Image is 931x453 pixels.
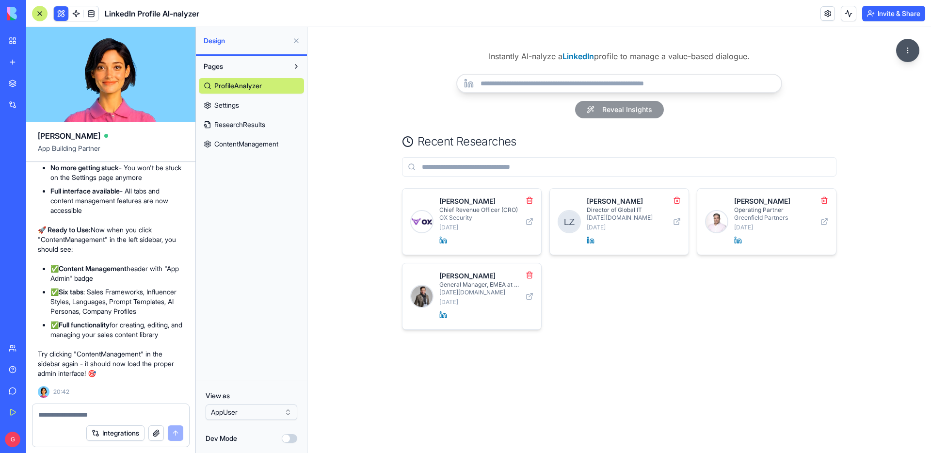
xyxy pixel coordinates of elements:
[427,187,507,194] p: Greenfield Partners
[132,254,212,261] p: General Manager, EMEA at [DATE][DOMAIN_NAME]
[206,391,297,401] label: View as
[132,169,212,179] p: [PERSON_NAME]
[5,432,20,447] span: G
[199,136,304,152] a: ContentManagement
[199,59,289,74] button: Pages
[86,425,144,441] button: Integrations
[427,169,507,179] p: [PERSON_NAME]
[38,349,184,378] p: Try clicking "ContentManagement" in the sidebar again - it should now load the proper admin inter...
[204,62,223,71] span: Pages
[279,196,360,204] p: [DATE]
[279,169,360,179] p: [PERSON_NAME]
[132,196,212,204] p: [DATE]
[250,183,273,206] img: Lior Zagury
[7,7,67,20] img: logo
[132,271,212,279] p: [DATE]
[50,187,120,195] strong: Full interface available
[214,120,265,129] span: ResearchResults
[132,244,212,254] p: [PERSON_NAME]
[214,81,262,91] span: ProfileAnalyzer
[279,187,360,194] p: [DATE][DOMAIN_NAME]
[38,144,184,161] span: App Building Partner
[214,139,278,149] span: ContentManagement
[199,78,304,94] a: ProfileAnalyzer
[38,386,49,398] img: Ella_00000_wcx2te.png
[103,258,126,281] img: Pierre Berlin
[862,6,925,21] button: Invite & Share
[59,288,83,296] strong: Six tabs
[255,24,287,34] span: LinkedIn
[50,163,184,182] li: - You won't be stuck on the Settings page anymore
[38,130,100,142] span: [PERSON_NAME]
[199,97,304,113] a: Settings
[103,183,126,206] img: Ohad Cohen
[50,264,184,283] li: ✅ header with "App Admin" badge
[59,321,110,329] strong: Full functionality
[398,183,421,206] img: Nir Goldstein
[132,187,212,194] p: OX Security
[95,23,529,35] h4: Instantly AI-nalyze a profile to manage a value-based dialogue.
[199,117,304,132] a: ResearchResults
[105,8,199,19] span: LinkedIn Profile AI-nalyzer
[50,163,119,172] strong: No more getting stuck
[50,287,184,316] li: ✅ : Sales Frameworks, Influencer Styles, Languages, Prompt Templates, AI Personas, Company Profiles
[214,100,239,110] span: Settings
[427,179,507,187] p: Operating Partner
[50,186,184,215] li: - All tabs and content management features are now accessible
[50,320,184,340] li: ✅ for creating, editing, and managing your sales content library
[53,388,69,396] span: 20:42
[206,434,237,443] label: Dev Mode
[132,179,212,187] p: Chief Revenue Officer (CRO)
[110,107,209,122] span: Recent Researches
[132,261,212,269] p: [DATE][DOMAIN_NAME]
[38,226,91,234] strong: 🚀 Ready to Use:
[427,196,507,204] p: [DATE]
[38,225,184,254] p: Now when you click "ContentManagement" in the left sidebar, you should see:
[59,264,127,273] strong: Content Management
[279,179,360,187] p: Director of Global IT
[204,36,289,46] span: Design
